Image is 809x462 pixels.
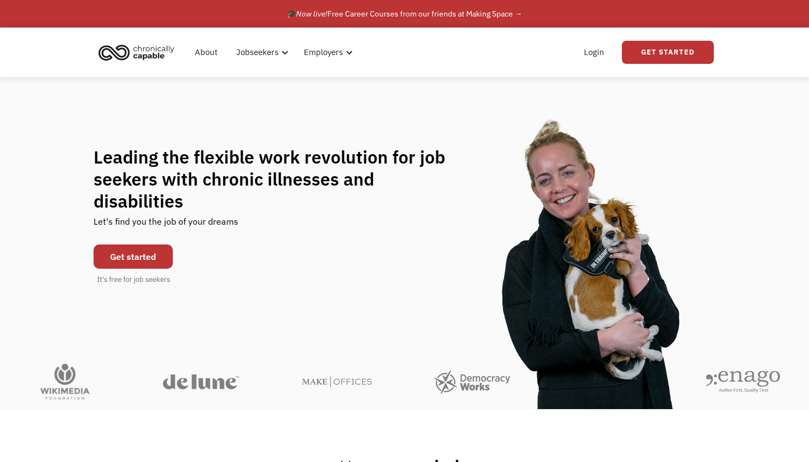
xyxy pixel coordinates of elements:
[94,146,467,212] h1: Leading the flexible work revolution for job seekers with chronic illnesses and disabilities
[304,46,343,59] div: Employers
[95,40,178,64] img: Chronically Capable logo
[287,7,522,20] div: 🎓 Free Career Courses from our friends at Making Space →
[188,35,224,70] a: About
[236,46,278,59] div: Jobseekers
[229,35,292,70] div: Jobseekers
[577,35,611,70] a: Login
[95,40,183,64] a: home
[297,35,356,70] div: Employers
[94,212,238,239] div: Let's find you the job of your dreams
[296,9,327,19] em: Now live!
[97,274,170,285] div: It's free for job seekers
[94,244,173,269] a: Get started
[622,41,714,64] a: Get Started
